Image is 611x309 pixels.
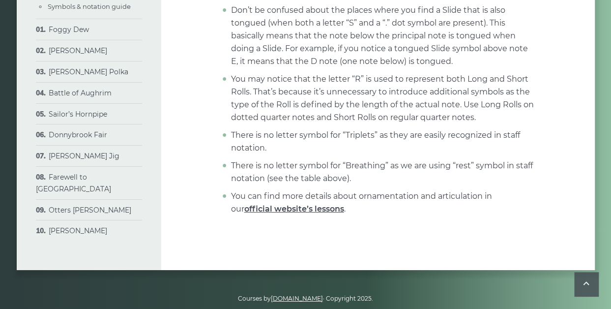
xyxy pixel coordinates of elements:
[229,159,535,185] li: There is no letter symbol for “Breathing” as we are using “rest” symbol in staff notation (see th...
[48,2,131,10] a: Symbols & notation guide
[229,190,535,216] li: You can find more details about ornamentation and articulation in our .
[49,226,107,235] a: [PERSON_NAME]
[244,204,344,214] a: official website’s lessons
[49,206,131,215] a: Otters [PERSON_NAME]
[49,25,89,34] a: Foggy Dew
[229,4,535,68] li: Don’t be confused about the places where you find a Slide that is also tongued (when both a lette...
[36,173,111,193] a: Farewell to [GEOGRAPHIC_DATA]
[229,129,535,154] li: There is no letter symbol for “Triplets” as they are easily recognized in staff notation.
[271,295,323,302] a: [DOMAIN_NAME]
[29,294,583,304] p: Courses by · Copyright 2025.
[49,89,112,97] a: Battle of Aughrim
[229,73,535,124] li: You may notice that the letter “R” is used to represent both Long and Short Rolls. That’s because...
[49,46,107,55] a: [PERSON_NAME]
[49,67,128,76] a: [PERSON_NAME] Polka
[49,152,119,160] a: [PERSON_NAME] Jig
[49,130,107,139] a: Donnybrook Fair
[49,110,107,119] a: Sailor’s Hornpipe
